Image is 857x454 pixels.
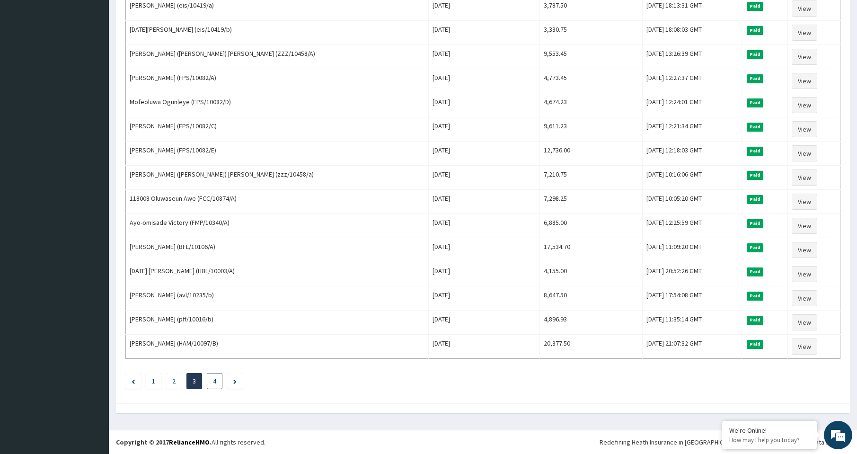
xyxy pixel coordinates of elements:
td: 9,553.45 [539,45,643,69]
div: Redefining Heath Insurance in [GEOGRAPHIC_DATA] using Telemedicine and Data Science! [600,437,850,447]
td: [DATE] 21:07:32 GMT [643,335,742,359]
strong: Copyright © 2017 . [116,438,212,446]
td: [DATE] [428,335,539,359]
td: 20,377.50 [539,335,643,359]
span: Paid [747,2,764,10]
td: 4,155.00 [539,262,643,286]
td: 7,298.25 [539,190,643,214]
a: View [792,218,817,234]
td: [DATE] [428,21,539,45]
a: View [792,290,817,306]
td: [DATE] [428,166,539,190]
td: [DATE] 12:25:59 GMT [643,214,742,238]
img: d_794563401_company_1708531726252_794563401 [18,47,38,71]
span: We're online! [55,119,131,215]
td: [DATE] 12:24:01 GMT [643,93,742,117]
span: Paid [747,123,764,131]
a: View [792,314,817,330]
td: [PERSON_NAME] (FPS/10082/E) [126,142,429,166]
td: 6,885.00 [539,214,643,238]
p: How may I help you today? [729,436,810,444]
td: 8,647.50 [539,286,643,311]
a: Page 1 [152,377,155,385]
td: [DATE] [428,311,539,335]
td: [DATE] 11:35:14 GMT [643,311,742,335]
td: 9,611.23 [539,117,643,142]
span: Paid [747,171,764,179]
td: [DATE] 12:18:03 GMT [643,142,742,166]
div: Chat with us now [49,53,159,65]
td: [PERSON_NAME] ([PERSON_NAME]) [PERSON_NAME] (zzz/10458/a) [126,166,429,190]
a: View [792,73,817,89]
td: [DATE] [428,117,539,142]
td: [DATE] 12:21:34 GMT [643,117,742,142]
td: [PERSON_NAME] (avl/10235/b) [126,286,429,311]
td: [DATE] 12:27:37 GMT [643,69,742,93]
span: Paid [747,340,764,348]
td: [DATE] 13:26:39 GMT [643,45,742,69]
td: [DATE] 20:52:26 GMT [643,262,742,286]
a: View [792,338,817,355]
textarea: Type your message and hit 'Enter' [5,258,180,292]
td: [DATE] 10:05:20 GMT [643,190,742,214]
td: [DATE] 10:16:06 GMT [643,166,742,190]
a: Page 4 [213,377,216,385]
td: 3,330.75 [539,21,643,45]
span: Paid [747,316,764,324]
a: View [792,0,817,17]
span: Paid [747,74,764,83]
td: [DATE] [PERSON_NAME] (HBL/10003/A) [126,262,429,286]
td: Ayo-omisade Victory (FMP/10340/A) [126,214,429,238]
td: [DATE] [428,142,539,166]
span: Paid [747,195,764,204]
a: View [792,145,817,161]
td: [DATE] 11:09:20 GMT [643,238,742,262]
a: Page 3 is your current page [193,377,196,385]
td: 17,534.70 [539,238,643,262]
span: Paid [747,292,764,300]
td: [DATE] 18:08:03 GMT [643,21,742,45]
div: Minimize live chat window [155,5,178,27]
td: [DATE] [428,93,539,117]
td: [DATE] [428,214,539,238]
td: 7,210.75 [539,166,643,190]
td: [DATE] [428,45,539,69]
footer: All rights reserved. [109,430,857,454]
div: We're Online! [729,426,810,435]
a: View [792,194,817,210]
td: 12,736.00 [539,142,643,166]
a: View [792,242,817,258]
a: View [792,97,817,113]
td: [DATE][PERSON_NAME] (eis/10419/b) [126,21,429,45]
span: Paid [747,147,764,155]
span: Paid [747,243,764,252]
td: [PERSON_NAME] (BFL/10106/A) [126,238,429,262]
td: [DATE] [428,190,539,214]
td: [PERSON_NAME] (pff/10016/b) [126,311,429,335]
span: Paid [747,26,764,35]
td: 118008 Oluwaseun Awe (FCC/10874/A) [126,190,429,214]
td: 4,674.23 [539,93,643,117]
td: [DATE] [428,238,539,262]
td: [PERSON_NAME] (FPS/10082/C) [126,117,429,142]
span: Paid [747,98,764,107]
a: View [792,25,817,41]
a: View [792,49,817,65]
td: Mofeoluwa Ogunleye (FPS/10082/D) [126,93,429,117]
td: [DATE] [428,286,539,311]
a: Page 2 [172,377,176,385]
td: [DATE] [428,69,539,93]
a: View [792,169,817,186]
td: 4,896.93 [539,311,643,335]
td: [DATE] [428,262,539,286]
td: [PERSON_NAME] (HAM/10097/B) [126,335,429,359]
a: RelianceHMO [169,438,210,446]
span: Paid [747,267,764,276]
a: View [792,266,817,282]
td: 4,773.45 [539,69,643,93]
span: Paid [747,50,764,59]
a: Next page [233,377,237,385]
a: View [792,121,817,137]
td: [DATE] 17:54:08 GMT [643,286,742,311]
td: [PERSON_NAME] (FPS/10082/A) [126,69,429,93]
